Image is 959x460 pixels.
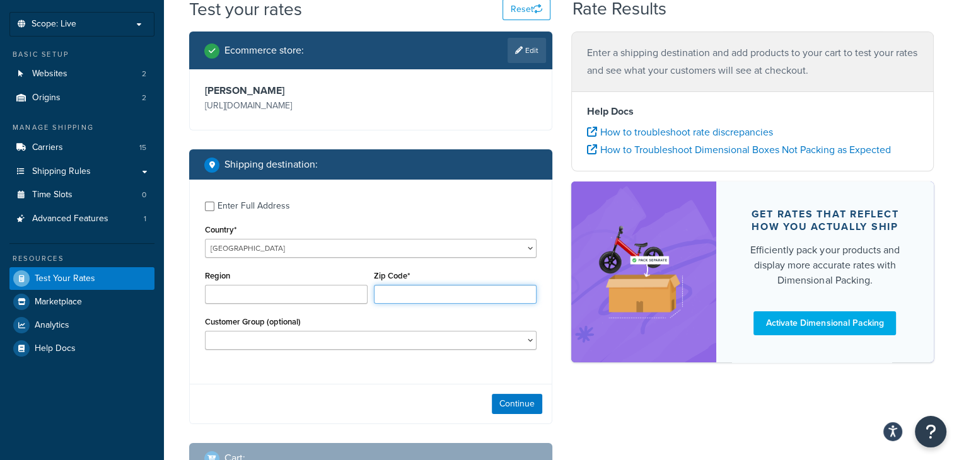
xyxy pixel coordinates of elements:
[9,136,154,159] li: Carriers
[747,243,904,288] div: Efficiently pack your products and display more accurate rates with Dimensional Packing.
[587,125,773,139] a: How to troubleshoot rate discrepancies
[32,190,73,200] span: Time Slots
[587,44,919,79] p: Enter a shipping destination and add products to your cart to test your rates and see what your c...
[32,19,76,30] span: Scope: Live
[9,62,154,86] li: Websites
[144,214,146,224] span: 1
[32,166,91,177] span: Shipping Rules
[139,142,146,153] span: 15
[35,320,69,331] span: Analytics
[142,69,146,79] span: 2
[205,225,236,234] label: Country*
[9,136,154,159] a: Carriers15
[35,273,95,284] span: Test Your Rates
[205,97,368,115] p: [URL][DOMAIN_NAME]
[9,207,154,231] a: Advanced Features1
[218,197,290,215] div: Enter Full Address
[374,271,410,280] label: Zip Code*
[9,86,154,110] li: Origins
[587,104,919,119] h4: Help Docs
[32,69,67,79] span: Websites
[35,343,76,354] span: Help Docs
[9,267,154,290] a: Test Your Rates
[142,190,146,200] span: 0
[32,214,108,224] span: Advanced Features
[9,160,154,183] a: Shipping Rules
[224,159,318,170] h2: Shipping destination :
[9,290,154,313] a: Marketplace
[9,207,154,231] li: Advanced Features
[590,200,697,343] img: feature-image-dim-d40ad3071a2b3c8e08177464837368e35600d3c5e73b18a22c1e4bb210dc32ac.png
[205,84,368,97] h3: [PERSON_NAME]
[9,337,154,360] a: Help Docs
[224,45,304,56] h2: Ecommerce store :
[9,122,154,133] div: Manage Shipping
[9,62,154,86] a: Websites2
[9,183,154,207] a: Time Slots0
[587,142,891,157] a: How to Troubleshoot Dimensional Boxes Not Packing as Expected
[9,314,154,336] a: Analytics
[35,297,82,308] span: Marketplace
[747,208,904,233] div: Get rates that reflect how you actually ship
[32,142,63,153] span: Carriers
[205,317,301,326] label: Customer Group (optional)
[753,311,896,335] a: Activate Dimensional Packing
[492,394,542,414] button: Continue
[205,202,214,211] input: Enter Full Address
[142,93,146,103] span: 2
[205,271,230,280] label: Region
[9,183,154,207] li: Time Slots
[9,49,154,60] div: Basic Setup
[508,38,546,63] a: Edit
[9,86,154,110] a: Origins2
[32,93,61,103] span: Origins
[9,253,154,264] div: Resources
[915,416,946,447] button: Open Resource Center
